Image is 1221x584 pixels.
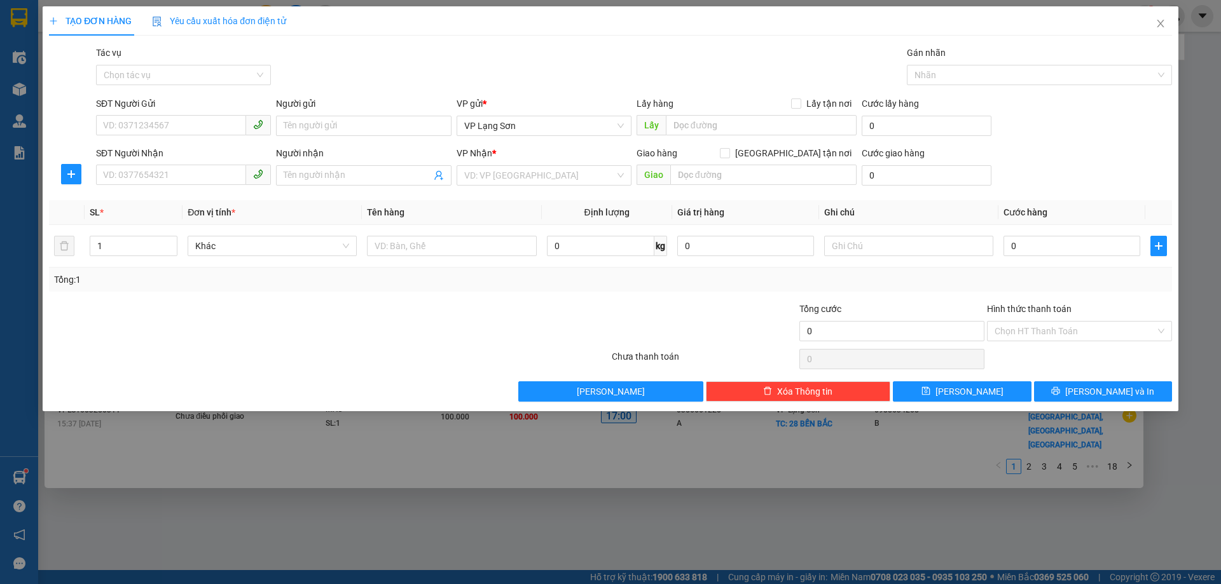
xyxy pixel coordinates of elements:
[1150,236,1167,256] button: plus
[987,304,1072,314] label: Hình thức thanh toán
[518,381,703,402] button: [PERSON_NAME]
[893,381,1031,402] button: save[PERSON_NAME]
[464,116,624,135] span: VP Lạng Sơn
[96,48,121,58] label: Tác vụ
[276,97,451,111] div: Người gửi
[677,236,814,256] input: 0
[1004,207,1047,217] span: Cước hàng
[654,236,667,256] span: kg
[1155,18,1166,29] span: close
[49,17,58,25] span: plus
[862,98,919,109] label: Cước lấy hàng
[457,148,492,158] span: VP Nhận
[637,165,670,185] span: Giao
[637,148,677,158] span: Giao hàng
[276,146,451,160] div: Người nhận
[862,116,991,136] input: Cước lấy hàng
[90,207,100,217] span: SL
[584,207,630,217] span: Định lượng
[54,236,74,256] button: delete
[763,386,772,397] span: delete
[637,98,673,109] span: Lấy hàng
[61,164,81,184] button: plus
[824,236,993,256] input: Ghi Chú
[577,384,645,398] span: [PERSON_NAME]
[706,381,891,402] button: deleteXóa Thông tin
[457,97,631,111] div: VP gửi
[1034,381,1172,402] button: printer[PERSON_NAME] và In
[434,170,444,180] span: user-add
[1051,386,1060,397] span: printer
[367,236,536,256] input: VD: Bàn, Ghế
[54,273,471,287] div: Tổng: 1
[96,146,271,160] div: SĐT Người Nhận
[666,115,857,135] input: Dọc đường
[921,386,930,397] span: save
[907,48,946,58] label: Gán nhãn
[62,169,81,179] span: plus
[1151,241,1166,251] span: plus
[253,169,263,179] span: phone
[670,165,857,185] input: Dọc đường
[188,207,235,217] span: Đơn vị tính
[367,207,404,217] span: Tên hàng
[730,146,857,160] span: [GEOGRAPHIC_DATA] tận nơi
[819,200,998,225] th: Ghi chú
[195,236,349,255] span: Khác
[935,384,1004,398] span: [PERSON_NAME]
[677,207,724,217] span: Giá trị hàng
[799,304,841,314] span: Tổng cước
[96,97,271,111] div: SĐT Người Gửi
[862,165,991,186] input: Cước giao hàng
[1143,6,1178,42] button: Close
[610,350,798,372] div: Chưa thanh toán
[253,119,263,130] span: phone
[637,115,666,135] span: Lấy
[777,384,832,398] span: Xóa Thông tin
[801,97,857,111] span: Lấy tận nơi
[152,16,286,26] span: Yêu cầu xuất hóa đơn điện tử
[862,148,925,158] label: Cước giao hàng
[49,16,132,26] span: TẠO ĐƠN HÀNG
[152,17,162,27] img: icon
[1065,384,1154,398] span: [PERSON_NAME] và In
